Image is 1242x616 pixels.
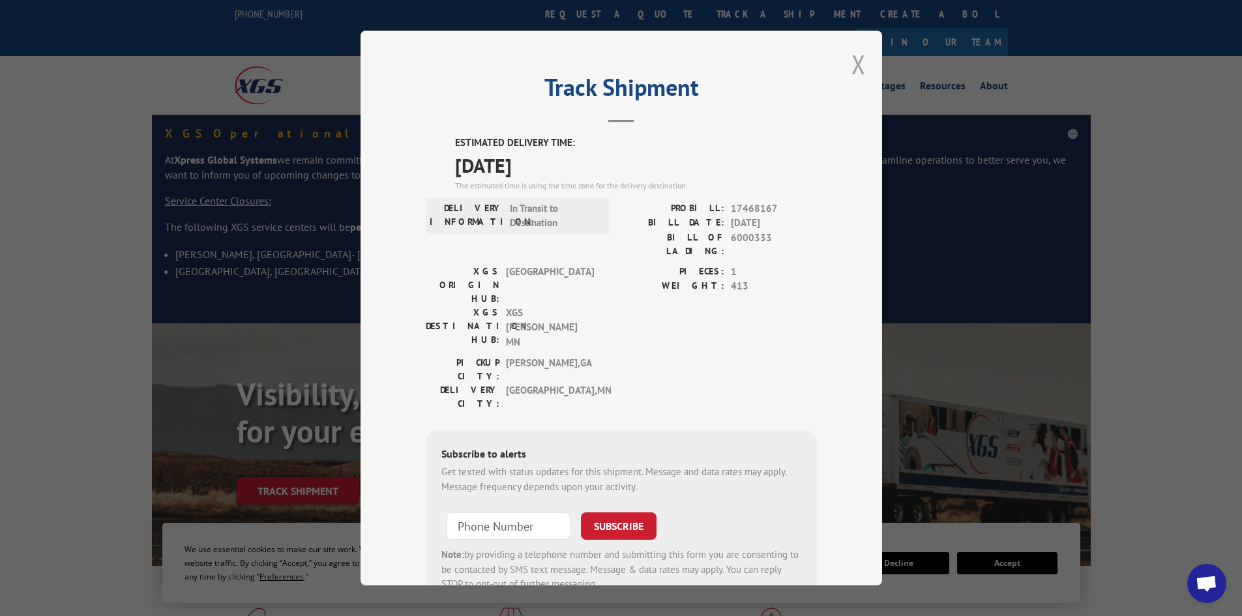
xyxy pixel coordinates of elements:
[731,265,817,280] span: 1
[426,306,499,350] label: XGS DESTINATION HUB:
[430,201,503,231] label: DELIVERY INFORMATION:
[455,151,817,180] span: [DATE]
[441,465,801,494] div: Get texted with status updates for this shipment. Message and data rates may apply. Message frequ...
[447,512,570,540] input: Phone Number
[441,548,801,592] div: by providing a telephone number and submitting this form you are consenting to be contacted by SM...
[621,216,724,231] label: BILL DATE:
[1187,564,1226,603] a: Open chat
[731,201,817,216] span: 17468167
[426,265,499,306] label: XGS ORIGIN HUB:
[581,512,657,540] button: SUBSCRIBE
[441,548,464,561] strong: Note:
[731,279,817,294] span: 413
[731,231,817,258] span: 6000333
[426,356,499,383] label: PICKUP CITY:
[621,201,724,216] label: PROBILL:
[731,216,817,231] span: [DATE]
[510,201,598,231] span: In Transit to Destination
[621,279,724,294] label: WEIGHT:
[621,265,724,280] label: PIECES:
[455,180,817,192] div: The estimated time is using the time zone for the delivery destination.
[506,356,594,383] span: [PERSON_NAME] , GA
[506,306,594,350] span: XGS [PERSON_NAME] MN
[621,231,724,258] label: BILL OF LADING:
[441,446,801,465] div: Subscribe to alerts
[506,383,594,411] span: [GEOGRAPHIC_DATA] , MN
[506,265,594,306] span: [GEOGRAPHIC_DATA]
[851,47,866,81] button: Close modal
[455,136,817,151] label: ESTIMATED DELIVERY TIME:
[426,383,499,411] label: DELIVERY CITY:
[426,78,817,103] h2: Track Shipment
